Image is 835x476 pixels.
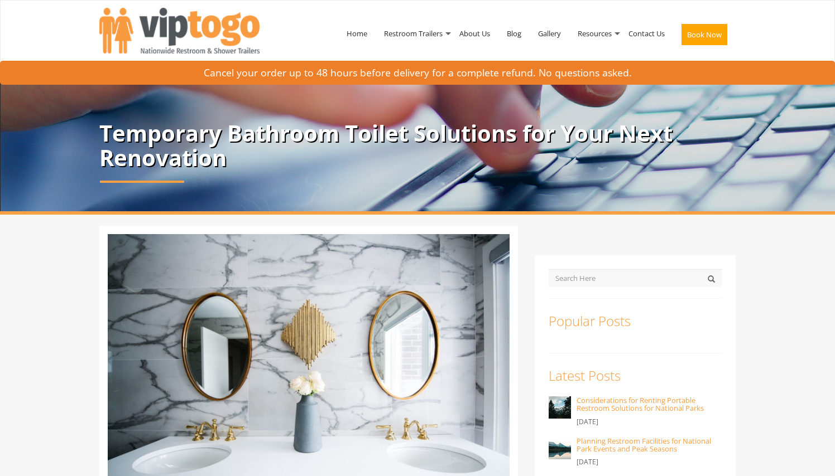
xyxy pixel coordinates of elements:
[577,436,711,454] a: Planning Restroom Facilities for National Park Events and Peak Seasons
[99,8,260,54] img: VIPTOGO
[549,269,722,287] input: Search Here
[338,4,376,62] a: Home
[620,4,673,62] a: Contact Us
[99,121,736,170] p: Temporary Bathroom Toilet Solutions for Your Next Renovation
[549,437,571,459] img: Planning Restroom Facilities for National Park Events and Peak Seasons - VIPTOGO
[451,4,498,62] a: About Us
[549,368,722,383] h3: Latest Posts
[549,314,722,328] h3: Popular Posts
[577,455,722,469] p: [DATE]
[577,415,722,429] p: [DATE]
[549,396,571,419] img: Considerations for Renting Portable Restroom Solutions for National Parks - VIPTOGO
[498,4,530,62] a: Blog
[577,395,704,413] a: Considerations for Renting Portable Restroom Solutions for National Parks
[530,4,569,62] a: Gallery
[682,24,727,45] button: Book Now
[569,4,620,62] a: Resources
[376,4,451,62] a: Restroom Trailers
[673,4,736,69] a: Book Now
